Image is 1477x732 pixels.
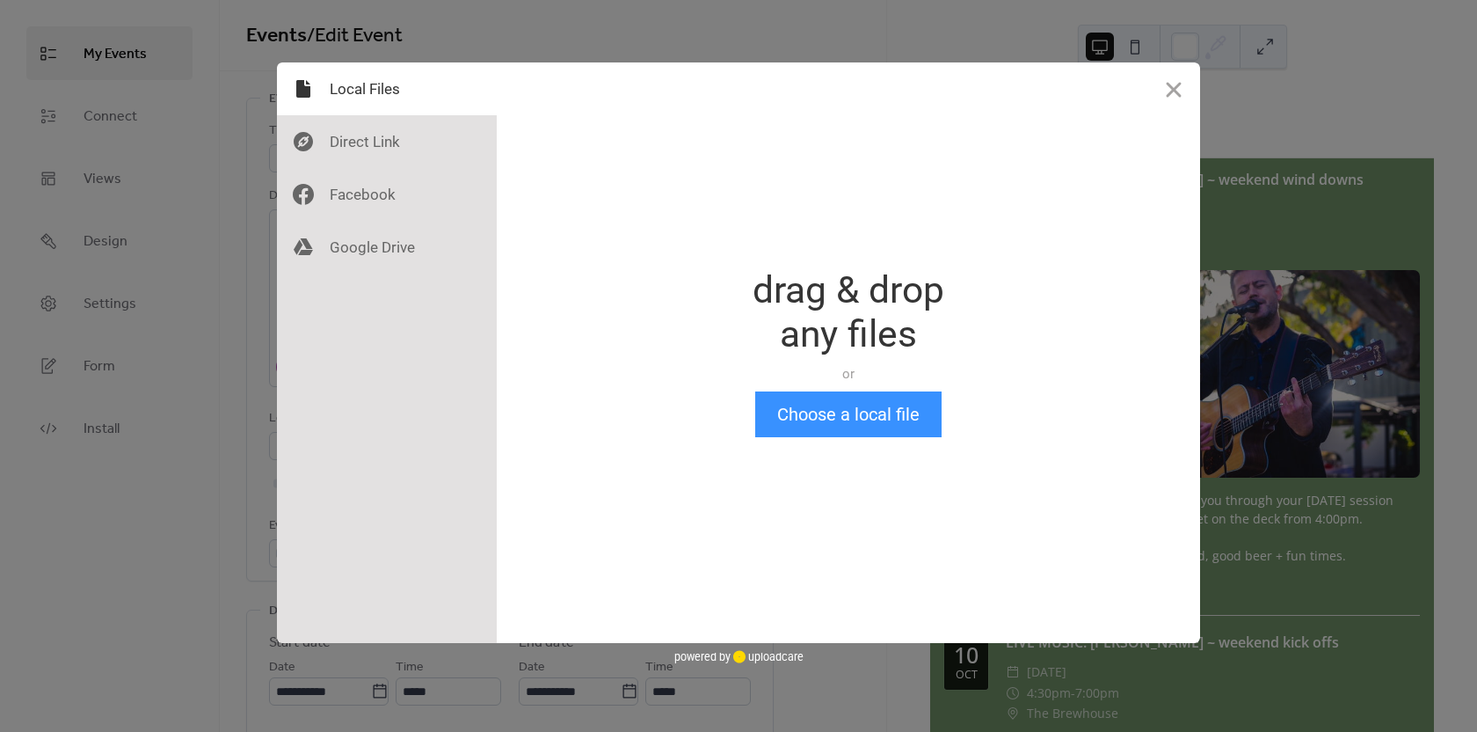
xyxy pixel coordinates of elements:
[277,115,497,168] div: Direct Link
[674,643,804,670] div: powered by
[277,221,497,274] div: Google Drive
[753,365,944,383] div: or
[753,268,944,356] div: drag & drop any files
[277,62,497,115] div: Local Files
[755,392,942,437] button: Choose a local file
[731,650,804,663] a: uploadcare
[1147,62,1200,115] button: Close
[277,168,497,221] div: Facebook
